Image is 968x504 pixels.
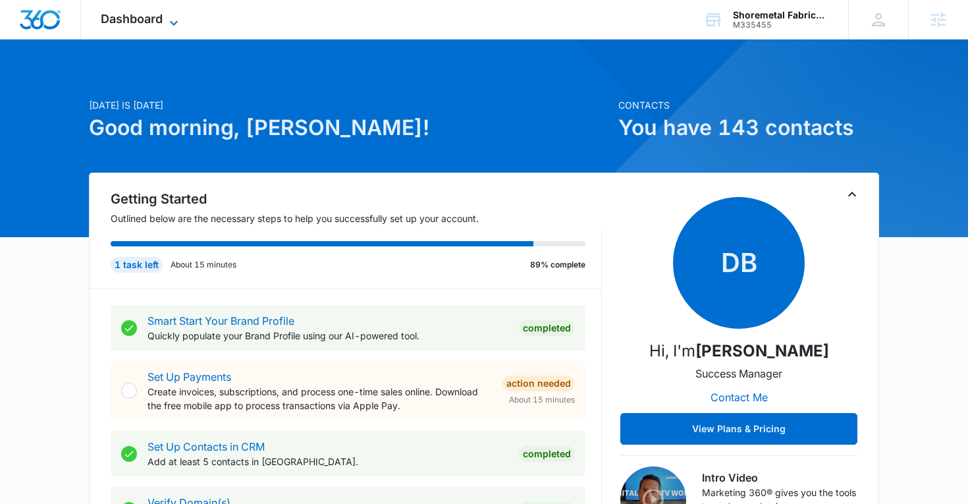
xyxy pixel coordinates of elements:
[148,329,508,343] p: Quickly populate your Brand Profile using our AI-powered tool.
[695,341,829,360] strong: [PERSON_NAME]
[702,470,857,486] h3: Intro Video
[509,394,575,406] span: About 15 minutes
[733,20,829,30] div: account id
[148,314,294,327] a: Smart Start Your Brand Profile
[148,440,265,453] a: Set Up Contacts in CRM
[530,259,585,271] p: 89% complete
[111,211,602,225] p: Outlined below are the necessary steps to help you successfully set up your account.
[673,197,805,329] span: DB
[89,98,610,112] p: [DATE] is [DATE]
[171,259,236,271] p: About 15 minutes
[697,381,781,413] button: Contact Me
[148,385,492,412] p: Create invoices, subscriptions, and process one-time sales online. Download the free mobile app t...
[620,413,857,445] button: View Plans & Pricing
[89,112,610,144] h1: Good morning, [PERSON_NAME]!
[519,320,575,336] div: Completed
[649,339,829,363] p: Hi, I'm
[844,186,860,202] button: Toggle Collapse
[111,257,163,273] div: 1 task left
[733,10,829,20] div: account name
[502,376,575,391] div: Action Needed
[148,370,231,383] a: Set Up Payments
[618,98,879,112] p: Contacts
[695,366,782,381] p: Success Manager
[101,12,163,26] span: Dashboard
[148,455,508,468] p: Add at least 5 contacts in [GEOGRAPHIC_DATA].
[111,189,602,209] h2: Getting Started
[618,112,879,144] h1: You have 143 contacts
[519,446,575,462] div: Completed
